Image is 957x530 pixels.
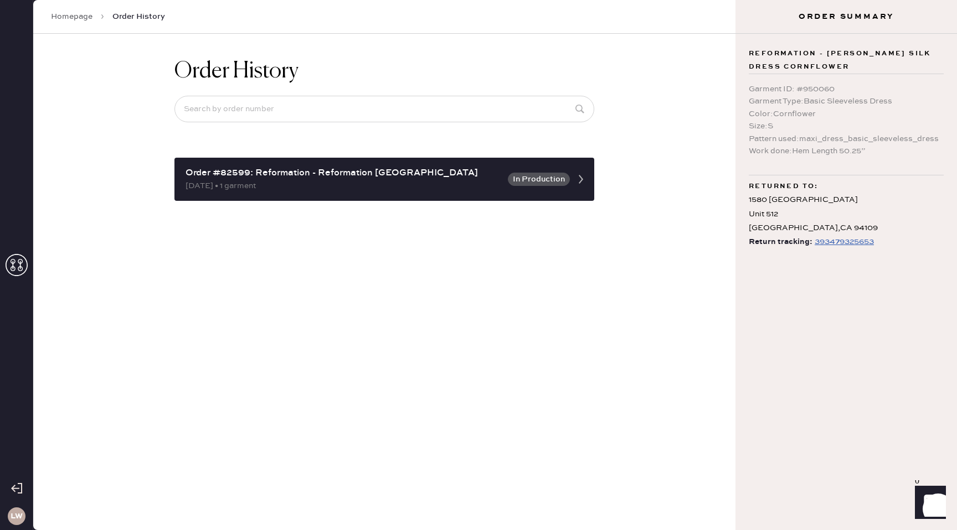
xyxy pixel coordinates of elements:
[749,83,944,95] div: Garment ID : # 950060
[51,11,92,22] a: Homepage
[174,58,299,85] h1: Order History
[186,180,501,192] div: [DATE] • 1 garment
[174,96,594,122] input: Search by order number
[904,480,952,528] iframe: Front Chat
[11,512,23,520] h3: LW
[812,235,874,249] a: 393479325653
[749,180,819,193] span: Returned to:
[186,167,501,180] div: Order #82599: Reformation - Reformation [GEOGRAPHIC_DATA]
[749,108,944,120] div: Color : Cornflower
[749,120,944,132] div: Size : S
[749,133,944,145] div: Pattern used : maxi_dress_basic_sleeveless_dress
[815,235,874,248] div: https://www.fedex.com/apps/fedextrack/?tracknumbers=393479325653&cntry_code=US
[749,95,944,107] div: Garment Type : Basic Sleeveless Dress
[508,173,570,186] button: In Production
[749,145,944,157] div: Work done : Hem Length 50.25”
[749,235,812,249] span: Return tracking:
[749,193,944,235] div: 1580 [GEOGRAPHIC_DATA] Unit 512 [GEOGRAPHIC_DATA] , CA 94109
[735,11,957,22] h3: Order Summary
[749,47,944,74] span: Reformation - [PERSON_NAME] Silk Dress Cornflower
[112,11,165,22] span: Order History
